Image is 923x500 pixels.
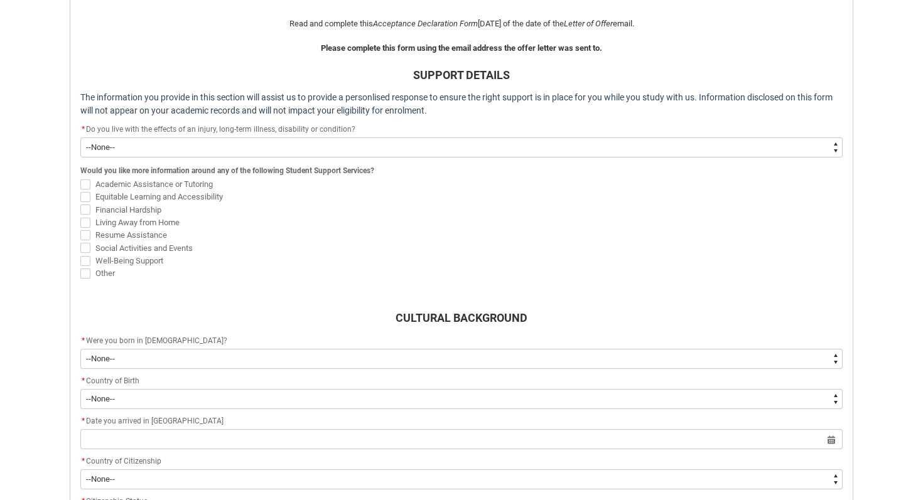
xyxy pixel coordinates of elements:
span: Academic Assistance or Tutoring [95,179,213,189]
abbr: required [82,376,85,385]
span: Resume Assistance [95,230,167,240]
abbr: required [82,457,85,465]
abbr: required [82,336,85,345]
b: SUPPORT DETAILS [413,68,510,82]
i: Form [460,19,478,28]
abbr: required [82,125,85,134]
span: Other [95,269,115,278]
abbr: required [82,417,85,425]
span: The information you provide in this section will assist us to provide a personlised response to e... [80,92,833,115]
i: Letter of Offer [564,19,613,28]
span: Country of Birth [86,376,139,385]
i: Acceptance Declaration [373,19,458,28]
span: Date you arrived in [GEOGRAPHIC_DATA] [80,417,224,425]
span: Well-Being Support [95,256,163,265]
b: CULTURAL BACKGROUND [396,311,527,324]
span: Country of Citizenship [86,457,161,465]
span: Were you born in [DEMOGRAPHIC_DATA]? [86,336,227,345]
span: Equitable Learning and Accessibility [95,192,223,201]
span: Financial Hardship [95,205,161,215]
span: Living Away from Home [95,218,180,227]
b: Please complete this form using the email address the offer letter was sent to. [321,43,602,53]
span: Do you live with the effects of an injury, long-term illness, disability or condition? [86,125,355,134]
p: Read and complete this [DATE] of the date of the email. [80,18,843,30]
span: Would you like more information around any of the following Student Support Services? [80,166,374,175]
span: Social Activities and Events [95,243,193,253]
